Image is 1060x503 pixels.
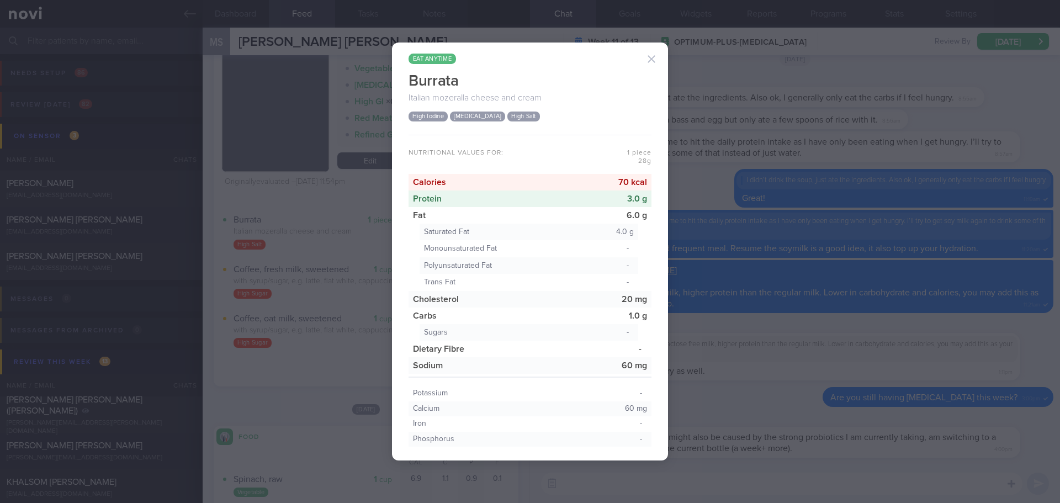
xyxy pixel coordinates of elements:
span: - [635,420,647,427]
div: High Iodine [409,112,448,121]
div: Saturated Fat [424,227,469,237]
div: Italian mozeralla cheese and cream [409,92,651,103]
div: Calories [413,177,446,188]
div: Phosphorus [413,435,454,444]
span: - [622,278,634,286]
span: - [633,345,647,353]
div: Sugars [424,328,448,338]
div: Cholesterol [413,294,459,305]
div: Protein [413,193,442,204]
div: Fat [413,210,426,221]
span: eat anytime [409,54,456,64]
div: Dietary Fibre [413,343,464,354]
span: - [622,245,634,252]
div: Sodium [413,360,443,371]
div: Trans Fat [424,278,455,288]
span: - [622,262,634,269]
h1: Burrata [409,56,651,89]
div: Potassium [413,389,448,399]
div: Carbs [413,310,437,321]
div: 60 mg [622,360,647,371]
div: 3.0 g [627,193,647,204]
div: 70 kcal [618,177,647,188]
span: - [635,435,647,443]
div: Iron [413,419,426,429]
span: - [635,389,647,397]
div: Polyunsaturated Fat [424,261,492,271]
div: [MEDICAL_DATA] [450,112,506,121]
div: 4.0 g [616,227,634,237]
div: High Salt [507,112,539,121]
div: Calcium [413,404,439,414]
span: - [622,329,634,336]
div: 1 piece [627,149,651,157]
div: 60 mg [625,404,647,414]
div: 1.0 g [629,310,647,321]
span: Nutritional values for: [409,149,504,157]
div: 28 g [627,157,651,166]
div: 6.0 g [627,210,647,221]
div: Monounsaturated Fat [424,244,497,254]
div: 20 mg [622,294,647,305]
